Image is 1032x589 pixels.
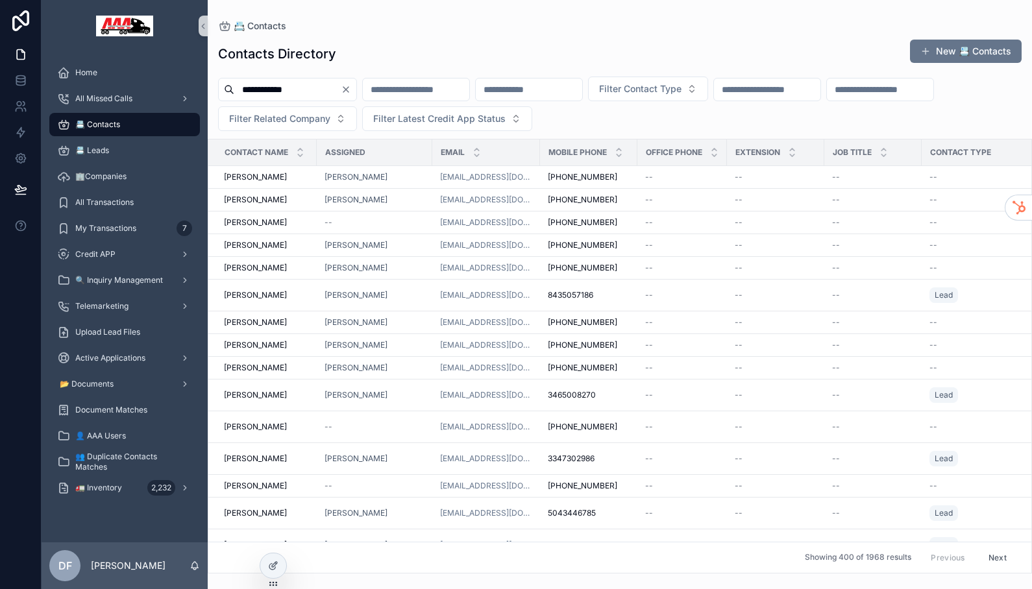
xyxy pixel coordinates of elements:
[325,481,332,491] span: --
[440,195,532,205] a: [EMAIL_ADDRESS][DOMAIN_NAME]
[224,263,309,273] a: [PERSON_NAME]
[49,61,200,84] a: Home
[548,240,630,250] a: [PHONE_NUMBER]
[75,171,127,182] span: 🏢Companies
[224,422,309,432] a: [PERSON_NAME]
[49,113,200,136] a: 📇 Contacts
[75,301,129,311] span: Telemarketing
[735,317,817,328] a: --
[929,451,958,466] a: Lead
[49,243,200,266] a: Credit APP
[75,483,122,493] span: 🚛 Inventory
[224,340,287,350] span: [PERSON_NAME]
[325,390,424,400] a: [PERSON_NAME]
[325,340,424,350] a: [PERSON_NAME]
[645,481,719,491] a: --
[440,240,532,250] a: [EMAIL_ADDRESS][DOMAIN_NAME]
[548,172,617,182] span: [PHONE_NUMBER]
[224,390,309,400] a: [PERSON_NAME]
[325,172,424,182] a: [PERSON_NAME]
[49,450,200,474] a: 👥 Duplicate Contacts Matches
[645,422,719,432] a: --
[75,67,97,78] span: Home
[645,217,653,228] span: --
[218,106,357,131] button: Select Button
[832,263,840,273] span: --
[645,172,719,182] a: --
[224,363,287,373] span: [PERSON_NAME]
[735,195,743,205] span: --
[325,290,424,300] a: [PERSON_NAME]
[75,223,136,234] span: My Transactions
[440,390,532,400] a: [EMAIL_ADDRESS][DOMAIN_NAME]
[735,263,743,273] span: --
[325,540,387,550] a: [PERSON_NAME]
[832,453,914,464] a: --
[75,405,147,415] span: Document Matches
[548,317,617,328] span: [PHONE_NUMBER]
[735,363,817,373] a: --
[832,317,840,328] span: --
[229,112,330,125] span: Filter Related Company
[735,290,817,300] a: --
[325,290,387,300] span: [PERSON_NAME]
[440,363,532,373] a: [EMAIL_ADDRESS][DOMAIN_NAME]
[548,453,595,464] span: 3347302986
[440,317,532,328] a: [EMAIL_ADDRESS][DOMAIN_NAME]
[341,84,356,95] button: Clear
[548,363,617,373] span: [PHONE_NUMBER]
[832,422,914,432] a: --
[735,290,743,300] span: --
[147,480,175,496] div: 2,232
[832,508,914,518] a: --
[325,481,424,491] a: --
[224,540,287,550] span: [PERSON_NAME]
[735,508,743,518] span: --
[548,217,617,228] span: [PHONE_NUMBER]
[548,390,596,400] span: 3465008270
[645,195,719,205] a: --
[645,340,653,350] span: --
[645,195,653,205] span: --
[75,197,134,208] span: All Transactions
[548,263,630,273] a: [PHONE_NUMBER]
[234,19,286,32] span: 📇 Contacts
[325,390,387,400] a: [PERSON_NAME]
[735,317,743,328] span: --
[440,340,532,350] a: [EMAIL_ADDRESS][DOMAIN_NAME]
[548,195,617,205] span: [PHONE_NUMBER]
[440,290,532,300] a: [EMAIL_ADDRESS][DOMAIN_NAME]
[832,390,914,400] a: --
[325,508,387,518] a: [PERSON_NAME]
[440,422,532,432] a: [EMAIL_ADDRESS][DOMAIN_NAME]
[735,390,743,400] span: --
[832,217,914,228] a: --
[910,40,1022,63] button: New 📇 Contacts
[645,317,653,328] span: --
[645,540,719,550] a: --
[96,16,153,36] img: App logo
[325,195,387,205] a: [PERSON_NAME]
[325,317,387,328] span: [PERSON_NAME]
[548,481,617,491] span: [PHONE_NUMBER]
[832,363,914,373] a: --
[832,172,840,182] span: --
[645,317,719,328] a: --
[735,390,817,400] a: --
[645,263,719,273] a: --
[735,422,743,432] span: --
[224,453,309,464] a: [PERSON_NAME]
[440,172,532,182] a: [EMAIL_ADDRESS][DOMAIN_NAME]
[325,363,387,373] span: [PERSON_NAME]
[735,508,817,518] a: --
[224,317,309,328] a: [PERSON_NAME]
[929,340,937,350] span: --
[929,317,937,328] span: --
[325,240,424,250] a: [PERSON_NAME]
[224,422,287,432] span: [PERSON_NAME]
[440,508,532,518] a: [EMAIL_ADDRESS][DOMAIN_NAME]
[548,540,591,550] span: 9124231451
[832,240,914,250] a: --
[49,424,200,448] a: 👤 AAA Users
[735,340,817,350] a: --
